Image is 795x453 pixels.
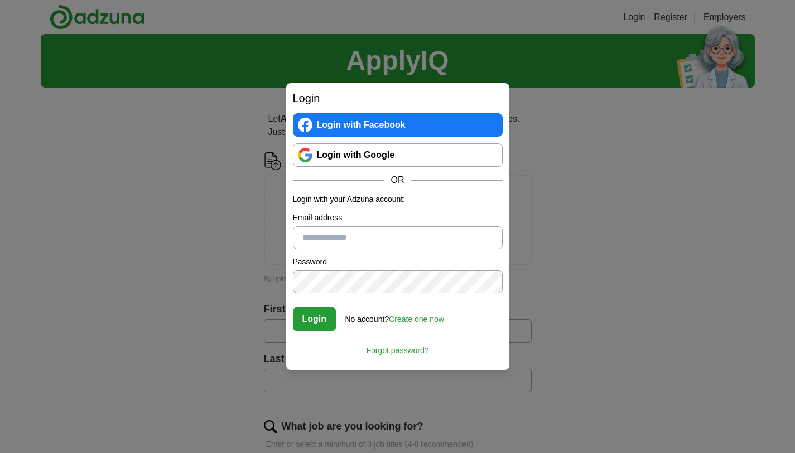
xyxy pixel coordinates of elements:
label: Email address [293,212,503,224]
h2: Login [293,90,503,107]
a: Login with Facebook [293,113,503,137]
div: No account? [345,307,444,325]
a: Login with Google [293,143,503,167]
span: OR [384,174,411,187]
p: Login with your Adzuna account: [293,194,503,205]
a: Create one now [389,315,444,324]
button: Login [293,307,336,331]
a: Forgot password? [293,338,503,356]
label: Password [293,256,503,268]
